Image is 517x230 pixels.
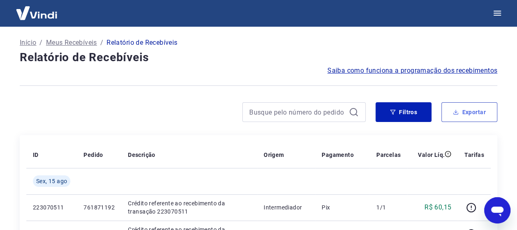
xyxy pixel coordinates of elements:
input: Busque pelo número do pedido [249,106,345,118]
p: Pix [322,203,363,212]
p: Crédito referente ao recebimento da transação 223070511 [128,199,250,216]
a: Início [20,38,36,48]
p: Descrição [128,151,155,159]
p: 761871192 [83,203,115,212]
a: Saiba como funciona a programação dos recebimentos [327,66,497,76]
a: Meus Recebíveis [46,38,97,48]
h4: Relatório de Recebíveis [20,49,497,66]
p: Tarifas [464,151,484,159]
p: ID [33,151,39,159]
span: Sex, 15 ago [36,177,67,185]
p: 1/1 [376,203,401,212]
p: R$ 60,15 [424,202,451,212]
img: Vindi [10,0,63,25]
p: Intermediador [264,203,308,212]
p: Parcelas [376,151,401,159]
button: Exportar [441,102,497,122]
p: Valor Líq. [418,151,445,159]
button: Filtros [376,102,431,122]
p: Pedido [83,151,103,159]
p: Pagamento [322,151,354,159]
p: 223070511 [33,203,70,212]
p: / [100,38,103,48]
p: Origem [264,151,284,159]
p: Relatório de Recebíveis [107,38,177,48]
p: / [39,38,42,48]
iframe: Botão para abrir a janela de mensagens [484,197,510,223]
